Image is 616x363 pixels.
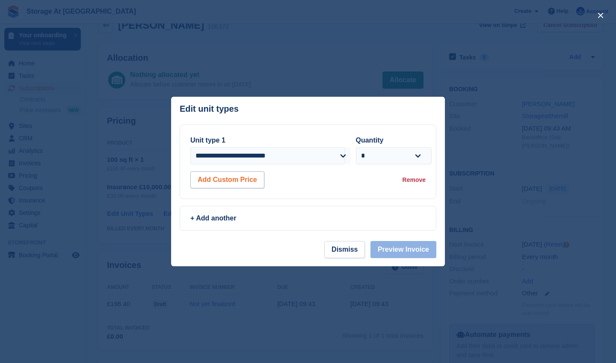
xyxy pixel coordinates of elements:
[403,176,426,184] div: Remove
[190,137,225,144] label: Unit type 1
[190,171,264,188] button: Add Custom Price
[324,241,365,258] button: Dismiss
[356,137,384,144] label: Quantity
[594,9,607,22] button: close
[190,213,426,223] div: + Add another
[180,206,436,231] a: + Add another
[180,104,239,114] p: Edit unit types
[370,241,436,258] button: Preview Invoice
